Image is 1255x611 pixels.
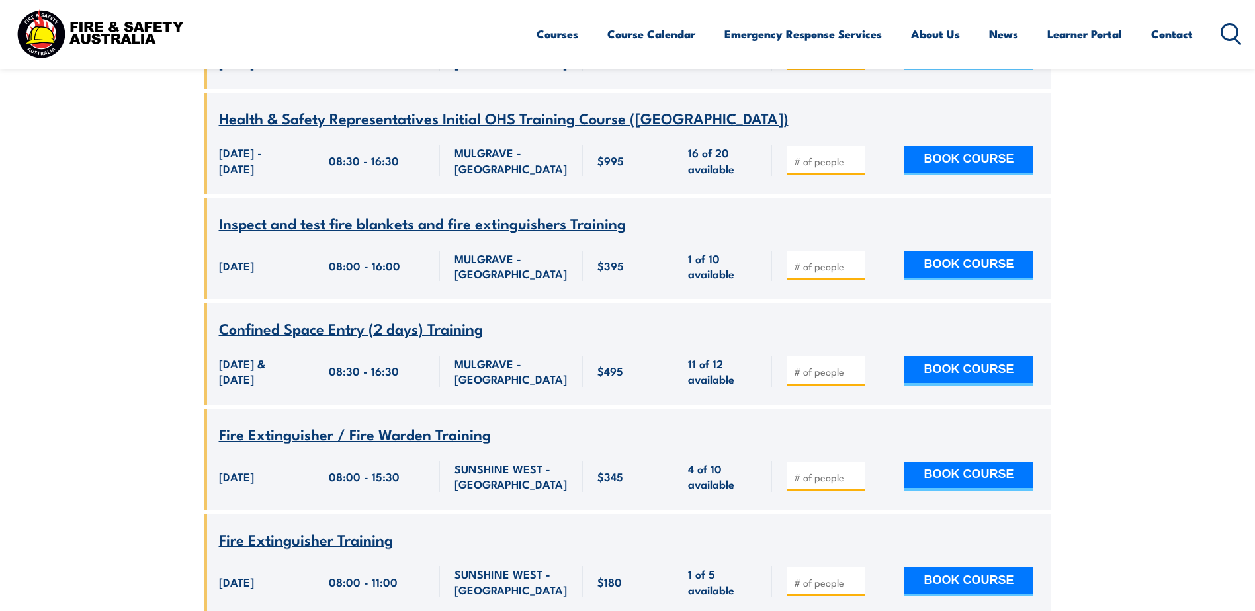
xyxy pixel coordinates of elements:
[911,17,960,52] a: About Us
[597,469,623,484] span: $345
[219,574,254,589] span: [DATE]
[597,258,624,273] span: $395
[794,365,860,378] input: # of people
[1047,17,1122,52] a: Learner Portal
[219,216,626,232] a: Inspect and test fire blankets and fire extinguishers Training
[454,461,568,492] span: SUNSHINE WEST - [GEOGRAPHIC_DATA]
[607,17,695,52] a: Course Calendar
[904,146,1033,175] button: BOOK COURSE
[219,258,254,273] span: [DATE]
[597,574,622,589] span: $180
[219,317,483,339] span: Confined Space Entry (2 days) Training
[454,356,568,387] span: MULGRAVE - [GEOGRAPHIC_DATA]
[219,469,254,484] span: [DATE]
[688,40,757,71] span: 16 of 20 available
[219,145,300,176] span: [DATE] - [DATE]
[329,363,399,378] span: 08:30 - 16:30
[454,145,568,176] span: MULGRAVE - [GEOGRAPHIC_DATA]
[219,532,393,548] a: Fire Extinguisher Training
[454,251,568,282] span: MULGRAVE - [GEOGRAPHIC_DATA]
[794,155,860,168] input: # of people
[904,251,1033,280] button: BOOK COURSE
[904,356,1033,386] button: BOOK COURSE
[688,461,757,492] span: 4 of 10 available
[219,423,491,445] span: Fire Extinguisher / Fire Warden Training
[329,258,400,273] span: 08:00 - 16:00
[219,40,300,71] span: [DATE] - [DATE]
[688,145,757,176] span: 16 of 20 available
[219,110,789,127] a: Health & Safety Representatives Initial OHS Training Course ([GEOGRAPHIC_DATA])
[454,40,568,71] span: SUNSHINE WEST - [GEOGRAPHIC_DATA]
[219,321,483,337] a: Confined Space Entry (2 days) Training
[329,153,399,168] span: 08:30 - 16:30
[904,567,1033,596] button: BOOK COURSE
[904,462,1033,491] button: BOOK COURSE
[989,17,1018,52] a: News
[219,356,300,387] span: [DATE] & [DATE]
[597,153,624,168] span: $995
[219,212,626,234] span: Inspect and test fire blankets and fire extinguishers Training
[794,260,860,273] input: # of people
[1151,17,1193,52] a: Contact
[329,574,398,589] span: 08:00 - 11:00
[794,471,860,484] input: # of people
[688,251,757,282] span: 1 of 10 available
[794,576,860,589] input: # of people
[219,528,393,550] span: Fire Extinguisher Training
[597,363,623,378] span: $495
[537,17,578,52] a: Courses
[454,566,568,597] span: SUNSHINE WEST - [GEOGRAPHIC_DATA]
[329,469,400,484] span: 08:00 - 15:30
[219,106,789,129] span: Health & Safety Representatives Initial OHS Training Course ([GEOGRAPHIC_DATA])
[219,427,491,443] a: Fire Extinguisher / Fire Warden Training
[688,356,757,387] span: 11 of 12 available
[724,17,882,52] a: Emergency Response Services
[688,566,757,597] span: 1 of 5 available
